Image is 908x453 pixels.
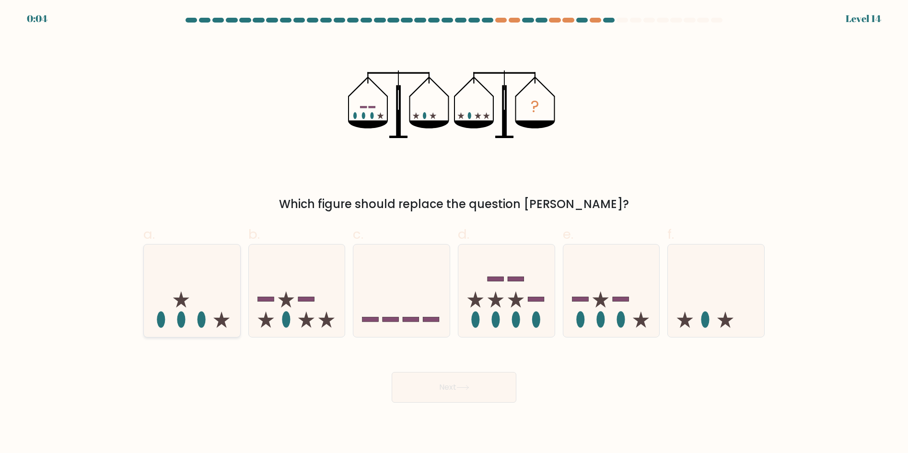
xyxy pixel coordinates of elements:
[27,12,47,26] div: 0:04
[667,225,674,244] span: f.
[143,225,155,244] span: a.
[563,225,573,244] span: e.
[458,225,469,244] span: d.
[353,225,363,244] span: c.
[392,372,516,403] button: Next
[248,225,260,244] span: b.
[846,12,881,26] div: Level 14
[531,95,539,118] tspan: ?
[149,196,759,213] div: Which figure should replace the question [PERSON_NAME]?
